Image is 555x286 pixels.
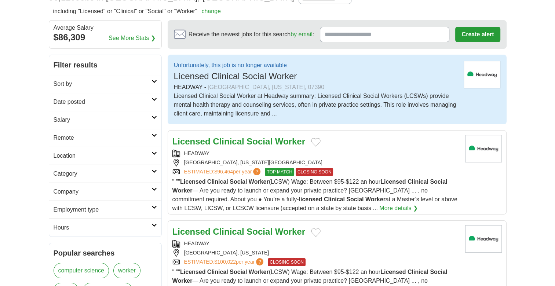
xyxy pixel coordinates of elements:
div: [GEOGRAPHIC_DATA], [US_STATE][GEOGRAPHIC_DATA] [172,159,459,166]
h2: Salary [54,115,151,124]
strong: Worker [275,136,305,146]
strong: licensed [299,196,322,202]
a: Date posted [49,93,161,111]
span: Licensed Clinical Social Worker [174,71,297,81]
button: Add to favorite jobs [311,138,321,147]
h2: Employment type [54,205,151,214]
strong: Social [346,196,364,202]
img: Headway logo [465,225,502,253]
a: Hours [49,219,161,236]
strong: Social [230,269,247,275]
strong: Clinical [213,227,244,236]
h2: Company [54,187,151,196]
p: Unfortunately, this job is no longer available [174,61,297,70]
h2: Hours [54,223,151,232]
a: Employment type [49,201,161,219]
span: ? [253,168,260,175]
strong: Clinical [408,179,428,185]
strong: Social [430,179,447,185]
span: $100,022 [214,259,235,265]
a: Category [49,165,161,183]
a: See More Stats ❯ [109,34,156,43]
h2: including "Licensed" or "Clinical" or "Social" or "Worker" [53,7,221,16]
strong: Licensed [172,136,211,146]
strong: Worker [365,196,386,202]
div: [GEOGRAPHIC_DATA], [US_STATE] [172,249,459,257]
strong: Clinical [207,269,228,275]
h2: Location [54,151,151,160]
strong: Clinical [207,179,228,185]
a: HEADWAY [184,150,209,156]
a: More details ❯ [379,204,418,213]
span: - [204,83,206,92]
a: worker [113,263,140,278]
a: Location [49,147,161,165]
strong: Worker [249,269,269,275]
a: Licensed Clinical Social Worker [172,227,305,236]
h2: Category [54,169,151,178]
strong: Clinical [408,269,428,275]
button: Create alert [455,27,500,42]
a: by email [291,31,313,37]
a: change [201,8,221,14]
h2: Date posted [54,98,151,106]
span: $96,464 [214,169,233,175]
strong: Clinical [213,136,244,146]
strong: Worker [249,179,269,185]
span: Receive the newest jobs for this search : [189,30,314,39]
strong: Social [230,179,247,185]
strong: Licensed [380,179,406,185]
h2: Popular searches [54,247,157,258]
strong: Social [247,136,273,146]
div: HEADWAY [174,83,458,92]
h2: Filter results [49,55,161,75]
h2: Remote [54,133,151,142]
span: CLOSING SOON [296,168,333,176]
a: ESTIMATED:$100,022per year? [184,258,265,266]
a: Licensed Clinical Social Worker [172,136,305,146]
div: Licensed Clinical Social Worker at Headway summary: Licensed Clinical Social Workers (LCSWs) prov... [174,92,458,118]
a: Company [49,183,161,201]
span: " "" (LCSW) Wage: Between $95-$122 an hour — Are you ready to launch or expand your private pract... [172,179,457,211]
a: ESTIMATED:$96,464per year? [184,168,262,176]
img: Headway logo [465,135,502,162]
strong: Worker [172,278,193,284]
img: One Red Cent (CPA) logo [464,61,500,88]
strong: Licensed [180,179,205,185]
a: HEADWAY [184,241,209,246]
div: Average Salary [54,25,157,31]
a: Sort by [49,75,161,93]
span: TOP MATCH [265,168,294,176]
strong: Social [430,269,447,275]
a: Remote [49,129,161,147]
button: Add to favorite jobs [311,228,321,237]
h2: Sort by [54,80,151,88]
span: ? [256,258,263,265]
strong: Clinical [324,196,345,202]
a: computer science [54,263,109,278]
strong: Licensed [380,269,406,275]
div: [GEOGRAPHIC_DATA], [US_STATE], 07390 [208,83,324,92]
span: CLOSING SOON [268,258,306,266]
strong: Worker [172,187,193,194]
strong: Worker [275,227,305,236]
strong: Licensed [172,227,211,236]
div: $86,309 [54,31,157,44]
strong: Social [247,227,273,236]
a: Salary [49,111,161,129]
strong: Licensed [180,269,205,275]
